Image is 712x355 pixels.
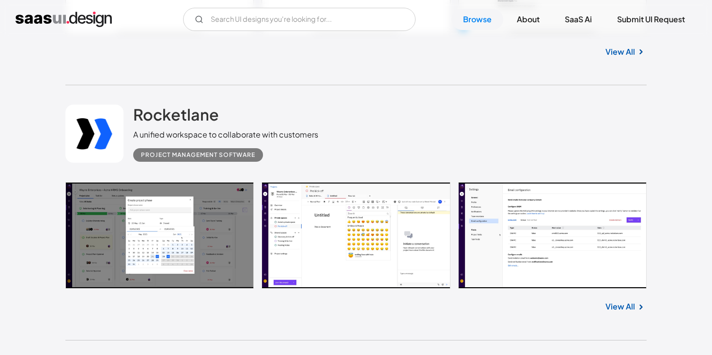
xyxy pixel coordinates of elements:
[133,105,219,129] a: Rocketlane
[141,149,255,161] div: Project Management Software
[505,9,551,30] a: About
[133,105,219,124] h2: Rocketlane
[183,8,416,31] input: Search UI designs you're looking for...
[15,12,112,27] a: home
[605,301,635,312] a: View All
[605,46,635,58] a: View All
[605,9,697,30] a: Submit UI Request
[133,129,318,140] div: A unified workspace to collaborate with customers
[183,8,416,31] form: Email Form
[553,9,604,30] a: SaaS Ai
[451,9,503,30] a: Browse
